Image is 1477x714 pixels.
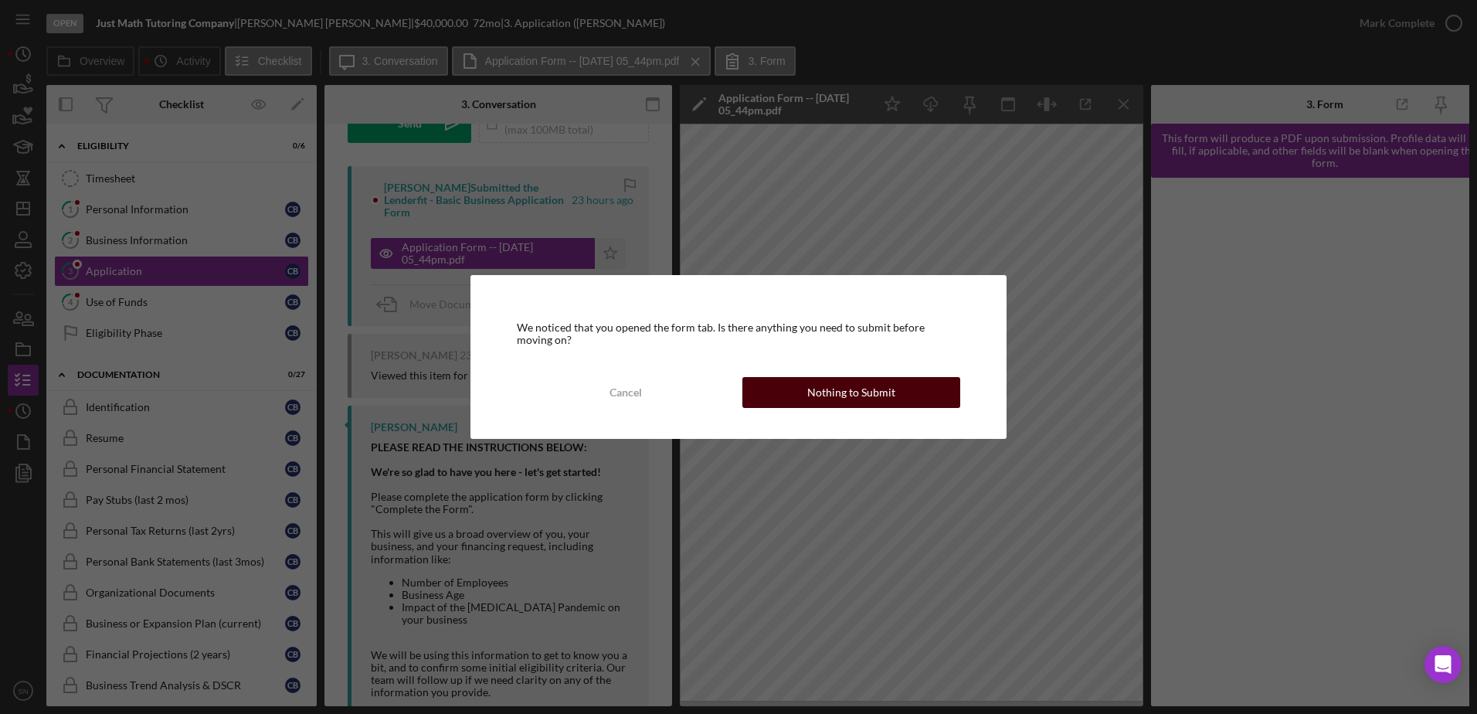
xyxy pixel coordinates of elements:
div: Nothing to Submit [807,377,895,408]
div: Cancel [609,377,642,408]
div: We noticed that you opened the form tab. Is there anything you need to submit before moving on? [517,321,960,346]
button: Nothing to Submit [742,377,960,408]
div: Open Intercom Messenger [1424,646,1462,683]
button: Cancel [517,377,735,408]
